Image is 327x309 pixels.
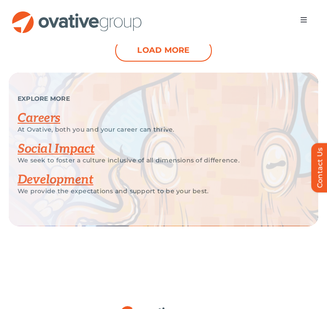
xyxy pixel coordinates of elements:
nav: Menu [291,11,316,29]
a: Development [18,173,93,187]
p: We seek to foster a culture inclusive of all dimensions of difference. [18,156,296,164]
p: We provide the expectations and support to be your best. [18,187,296,195]
p: At Ovative, both you and your career can thrive. [18,125,296,133]
p: EXPLORE MORE [18,95,296,103]
a: Careers [18,111,60,125]
a: Load more [115,40,212,62]
a: Social Impact [18,142,95,156]
a: OG_Full_horizontal_RGB [11,10,143,18]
